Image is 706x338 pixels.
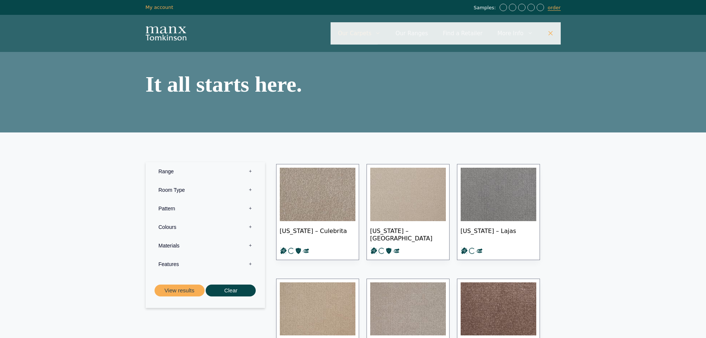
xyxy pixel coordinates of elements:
[151,255,259,273] label: Features
[151,162,259,181] label: Range
[461,221,536,247] span: [US_STATE] – Lajas
[151,181,259,199] label: Room Type
[474,5,498,11] span: Samples:
[151,199,259,218] label: Pattern
[276,164,359,260] a: [US_STATE] – Culebrita
[151,218,259,236] label: Colours
[370,221,446,247] span: [US_STATE] – [GEOGRAPHIC_DATA]
[457,164,540,260] a: [US_STATE] – Lajas
[331,22,561,45] nav: Primary
[540,22,561,45] a: Close Search Bar
[548,5,561,11] a: order
[151,236,259,255] label: Materials
[146,4,173,10] a: My account
[206,285,256,297] button: Clear
[146,26,186,40] img: Manx Tomkinson
[146,73,349,95] h1: It all starts here.
[280,221,355,247] span: [US_STATE] – Culebrita
[155,285,205,297] button: View results
[367,164,450,260] a: [US_STATE] – [GEOGRAPHIC_DATA]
